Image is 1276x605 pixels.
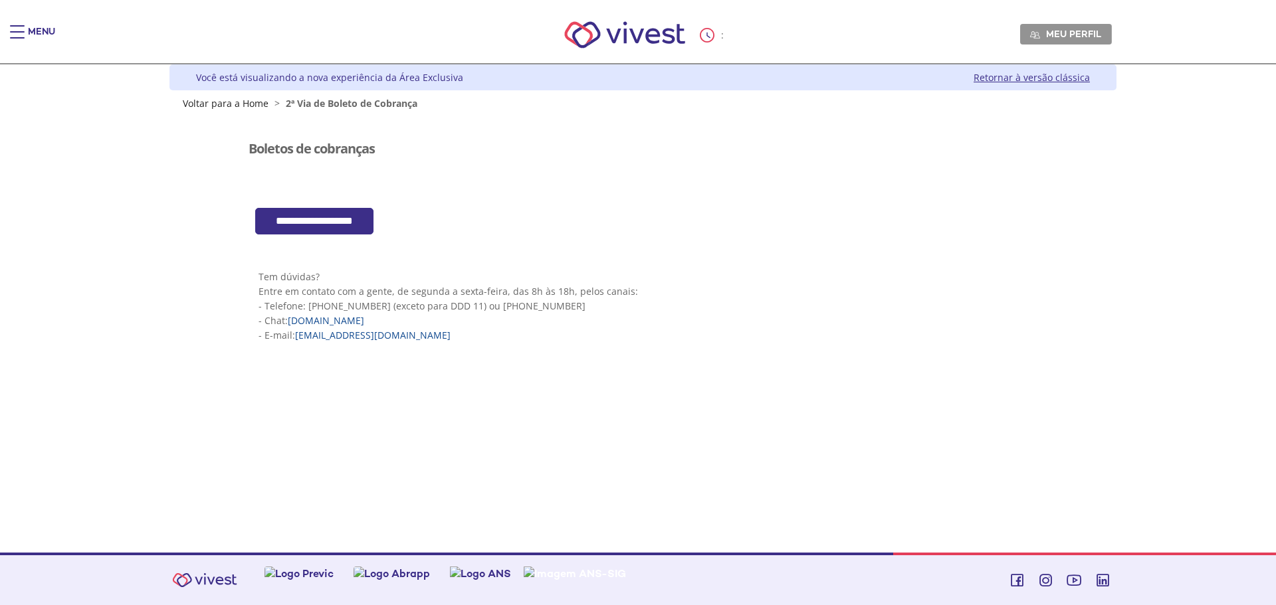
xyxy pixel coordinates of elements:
a: Voltar para a Home [183,97,268,110]
img: Logo ANS [450,566,511,580]
img: Vivest [550,7,700,63]
img: Imagem ANS-SIG [524,566,626,580]
img: Logo Abrapp [354,566,430,580]
img: Vivest [165,565,245,595]
div: : [700,28,726,43]
span: 2ª Via de Boleto de Cobrança [286,97,417,110]
section: <span lang="pt-BR" dir="ltr">Visualizador do Conteúdo da Web</span> [249,122,1038,195]
img: Logo Previc [265,566,334,580]
span: > [271,97,283,110]
p: Tem dúvidas? Entre em contato com a gente, de segunda a sexta-feira, das 8h às 18h, pelos canais:... [259,270,1028,343]
a: [DOMAIN_NAME] [288,314,364,327]
section: <span lang="pt-BR" dir="ltr">Visualizador do Conteúdo da Web</span> 1 [249,248,1038,363]
h3: Boletos de cobranças [249,141,375,156]
a: [EMAIL_ADDRESS][DOMAIN_NAME] [295,329,451,341]
div: Você está visualizando a nova experiência da Área Exclusiva [196,71,463,84]
a: Retornar à versão clássica [974,71,1090,84]
div: Menu [28,25,55,52]
div: Vivest [159,64,1116,553]
img: Meu perfil [1030,30,1040,40]
span: Meu perfil [1046,28,1101,40]
a: Meu perfil [1020,24,1112,44]
section: <span lang="pt-BR" dir="ltr">Cob360 - Area Restrita - Emprestimos</span> [249,208,1038,235]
